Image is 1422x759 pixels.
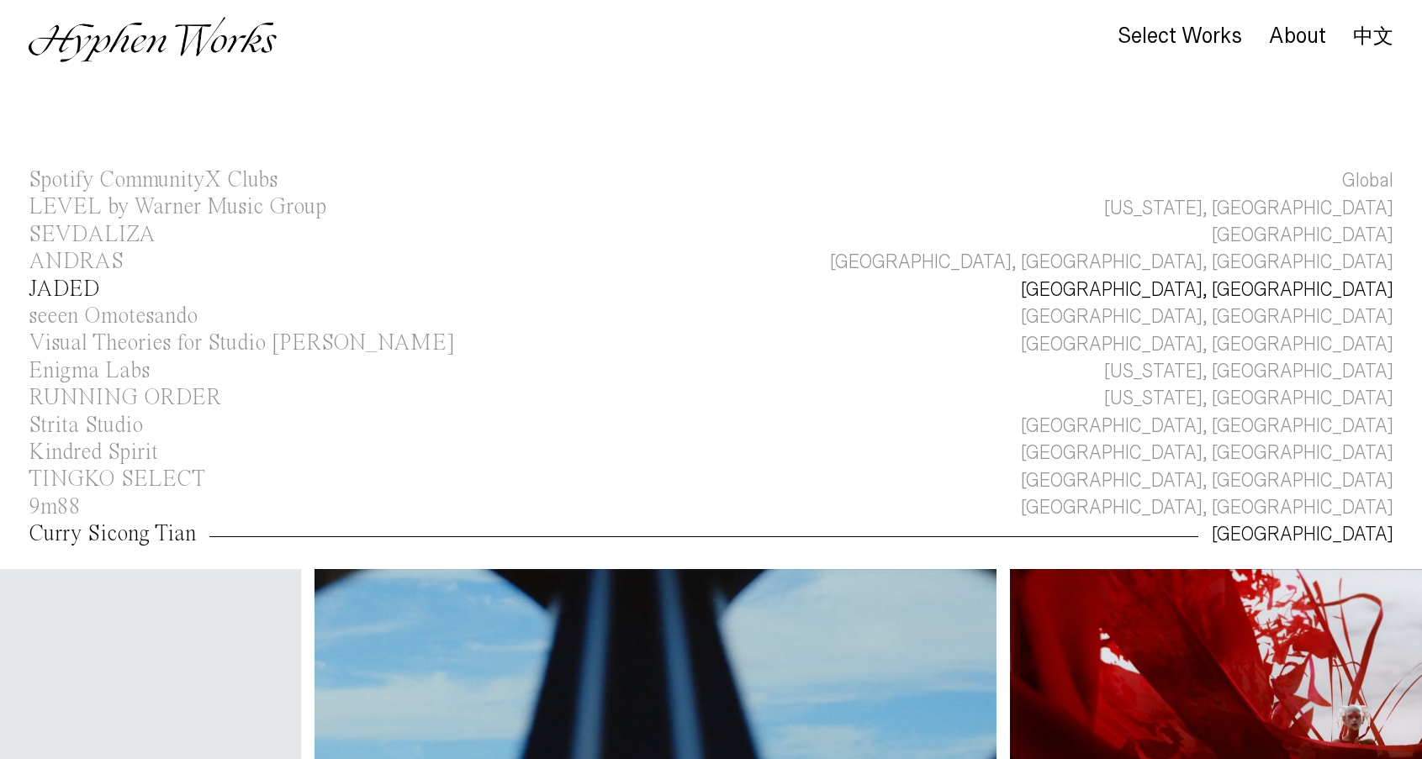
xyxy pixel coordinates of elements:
a: 中文 [1353,27,1393,45]
img: Hyphen Works [29,17,277,62]
div: Global [1342,167,1393,194]
div: [GEOGRAPHIC_DATA] [1212,222,1393,249]
a: About [1269,28,1326,46]
div: [GEOGRAPHIC_DATA], [GEOGRAPHIC_DATA] [1021,494,1393,521]
div: Select Works [1118,24,1242,48]
div: [GEOGRAPHIC_DATA] [1212,521,1393,548]
div: [GEOGRAPHIC_DATA], [GEOGRAPHIC_DATA] [1021,467,1393,494]
div: Curry Sicong Tian [29,523,196,546]
div: LEVEL by Warner Music Group [29,196,326,219]
div: Kindred Spirit [29,441,158,464]
div: [US_STATE], [GEOGRAPHIC_DATA] [1104,385,1393,412]
div: [GEOGRAPHIC_DATA], [GEOGRAPHIC_DATA] [1021,331,1393,358]
div: [GEOGRAPHIC_DATA], [GEOGRAPHIC_DATA], [GEOGRAPHIC_DATA] [830,249,1393,276]
div: [GEOGRAPHIC_DATA], [GEOGRAPHIC_DATA] [1021,440,1393,466]
div: [US_STATE], [GEOGRAPHIC_DATA] [1104,195,1393,222]
div: seeen Omotesando [29,305,198,328]
div: [US_STATE], [GEOGRAPHIC_DATA] [1104,358,1393,385]
div: Enigma Labs [29,360,150,382]
div: SEVDALIZA [29,224,156,246]
div: Visual Theories for Studio [PERSON_NAME] [29,332,455,355]
div: 9m88 [29,496,81,519]
div: [GEOGRAPHIC_DATA], [GEOGRAPHIC_DATA] [1021,303,1393,330]
div: JADED [29,278,100,301]
div: [GEOGRAPHIC_DATA], [GEOGRAPHIC_DATA] [1021,277,1393,303]
a: Select Works [1118,28,1242,46]
div: Spotify CommunityX Clubs [29,169,278,192]
div: RUNNING ORDER [29,387,221,409]
div: TINGKO SELECT [29,468,205,491]
div: ANDRAS [29,250,124,273]
div: Strita Studio [29,414,143,437]
div: About [1269,24,1326,48]
div: [GEOGRAPHIC_DATA], [GEOGRAPHIC_DATA] [1021,413,1393,440]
